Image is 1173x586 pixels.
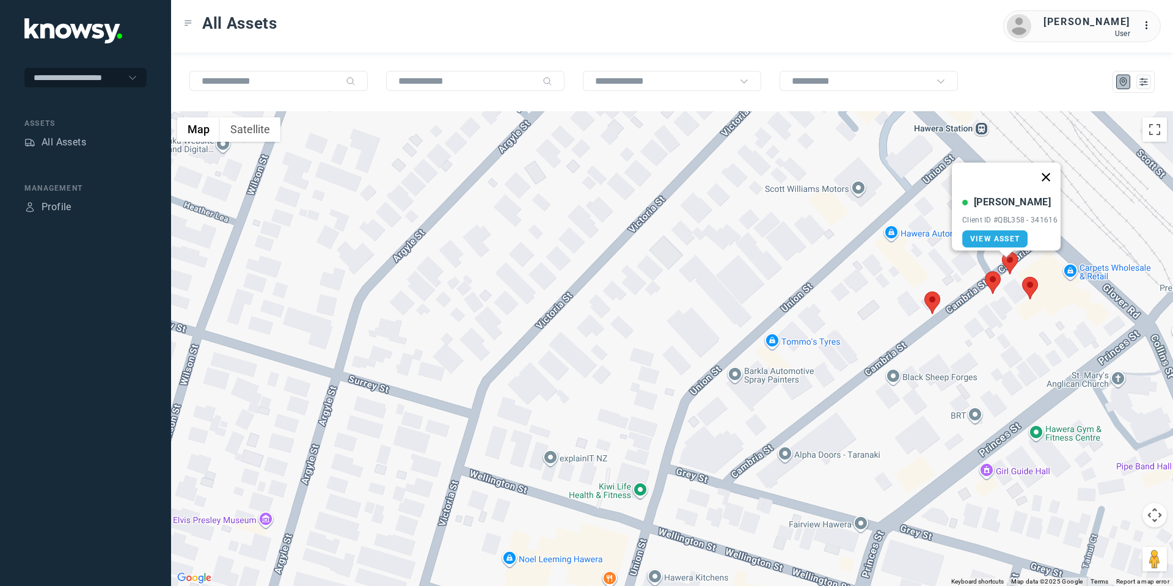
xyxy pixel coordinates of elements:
[1031,163,1061,192] button: Close
[962,216,1058,224] div: Client ID #QBL358 - 341616
[174,570,214,586] a: Open this area in Google Maps (opens a new window)
[24,200,71,214] a: ProfileProfile
[24,18,122,43] img: Application Logo
[543,76,552,86] div: Search
[24,202,35,213] div: Profile
[1142,503,1167,527] button: Map camera controls
[24,118,147,129] div: Assets
[1043,15,1130,29] div: [PERSON_NAME]
[1116,578,1169,585] a: Report a map error
[346,76,356,86] div: Search
[1142,547,1167,571] button: Drag Pegman onto the map to open Street View
[1118,76,1129,87] div: Map
[1142,18,1157,35] div: :
[962,230,1028,247] a: View Asset
[1142,117,1167,142] button: Toggle fullscreen view
[174,570,214,586] img: Google
[1007,14,1031,38] img: avatar.png
[24,137,35,148] div: Assets
[1143,21,1155,30] tspan: ...
[1142,18,1157,33] div: :
[1043,29,1130,38] div: User
[970,235,1020,243] span: View Asset
[24,135,86,150] a: AssetsAll Assets
[1011,578,1083,585] span: Map data ©2025 Google
[951,577,1004,586] button: Keyboard shortcuts
[24,183,147,194] div: Management
[42,200,71,214] div: Profile
[1138,76,1149,87] div: List
[220,117,280,142] button: Show satellite imagery
[202,12,277,34] span: All Assets
[42,135,86,150] div: All Assets
[1091,578,1109,585] a: Terms (opens in new tab)
[974,195,1051,210] div: [PERSON_NAME]
[177,117,220,142] button: Show street map
[184,19,192,27] div: Toggle Menu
